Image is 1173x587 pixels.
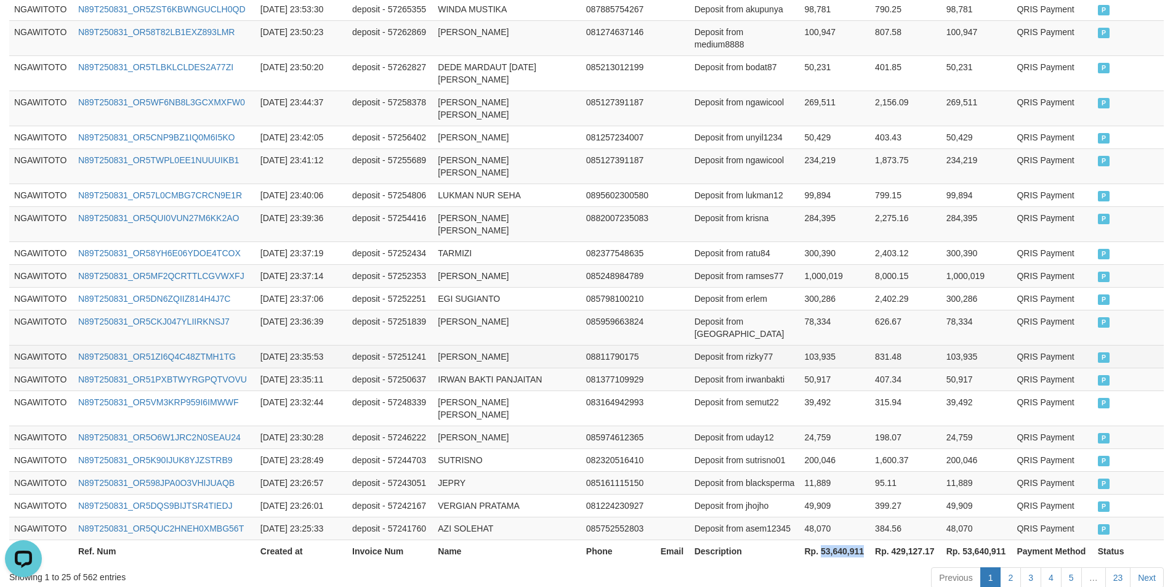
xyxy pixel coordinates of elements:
[9,287,73,310] td: NGAWITOTO
[9,126,73,148] td: NGAWITOTO
[690,448,800,471] td: Deposit from sutrisno01
[690,391,800,426] td: Deposit from semut22
[941,368,1012,391] td: 50,917
[78,432,241,442] a: N89T250831_OR5O6W1JRC2N0SEAU24
[78,397,239,407] a: N89T250831_OR5VM3KRP959I6IMWWF
[78,213,239,223] a: N89T250831_OR5QUI0VUN27M6KK2AO
[433,448,581,471] td: SUTRISNO
[799,241,870,264] td: 300,390
[347,55,433,91] td: deposit - 57262827
[1098,214,1110,224] span: PAID
[78,478,235,488] a: N89T250831_OR598JPA0O3VHIJUAQB
[78,317,230,326] a: N89T250831_OR5CKJ047YLIIRKNSJ7
[581,184,656,206] td: 0895602300580
[1012,184,1092,206] td: QRIS Payment
[256,345,347,368] td: [DATE] 23:35:53
[799,126,870,148] td: 50,429
[941,206,1012,241] td: 284,395
[347,148,433,184] td: deposit - 57255689
[870,426,941,448] td: 198.07
[9,91,73,126] td: NGAWITOTO
[799,310,870,345] td: 78,334
[256,148,347,184] td: [DATE] 23:41:12
[799,287,870,310] td: 300,286
[78,271,244,281] a: N89T250831_OR5MF2QCRTTLCGVWXFJ
[347,540,433,562] th: Invoice Num
[256,241,347,264] td: [DATE] 23:37:19
[256,494,347,517] td: [DATE] 23:26:01
[1098,352,1110,363] span: PAID
[1098,433,1110,443] span: PAID
[870,148,941,184] td: 1,873.75
[799,391,870,426] td: 39,492
[581,148,656,184] td: 085127391187
[1012,241,1092,264] td: QRIS Payment
[433,494,581,517] td: VERGIAN PRATAMA
[256,126,347,148] td: [DATE] 23:42:05
[78,455,233,465] a: N89T250831_OR5K90IJUK8YJZSTRB9
[870,494,941,517] td: 399.27
[581,126,656,148] td: 081257234007
[941,471,1012,494] td: 11,889
[581,20,656,55] td: 081274637146
[799,55,870,91] td: 50,231
[9,566,480,583] div: Showing 1 to 25 of 562 entries
[256,184,347,206] td: [DATE] 23:40:06
[1012,391,1092,426] td: QRIS Payment
[9,310,73,345] td: NGAWITOTO
[78,524,244,533] a: N89T250831_OR5QUC2HNEH0XMBG56T
[941,91,1012,126] td: 269,511
[78,248,241,258] a: N89T250831_OR58YH6E06YDOE4TCOX
[78,62,233,72] a: N89T250831_OR5TLBKLCLDES2A77ZI
[433,310,581,345] td: [PERSON_NAME]
[799,264,870,287] td: 1,000,019
[799,206,870,241] td: 284,395
[347,287,433,310] td: deposit - 57252251
[9,448,73,471] td: NGAWITOTO
[690,287,800,310] td: Deposit from erlem
[1098,5,1110,15] span: PAID
[941,241,1012,264] td: 300,390
[256,287,347,310] td: [DATE] 23:37:06
[347,368,433,391] td: deposit - 57250637
[9,517,73,540] td: NGAWITOTO
[256,426,347,448] td: [DATE] 23:30:28
[941,345,1012,368] td: 103,935
[78,352,236,362] a: N89T250831_OR51ZI6Q4C48ZTMH1TG
[347,426,433,448] td: deposit - 57246222
[433,540,581,562] th: Name
[9,20,73,55] td: NGAWITOTO
[690,471,800,494] td: Deposit from blacksperma
[656,540,690,562] th: Email
[347,310,433,345] td: deposit - 57251839
[941,391,1012,426] td: 39,492
[78,501,233,511] a: N89T250831_OR5DQS9BIJTSR4TIEDJ
[581,287,656,310] td: 085798100210
[799,148,870,184] td: 234,219
[941,494,1012,517] td: 49,909
[347,345,433,368] td: deposit - 57251241
[941,126,1012,148] td: 50,429
[78,97,245,107] a: N89T250831_OR5WF6NB8L3GCXMXFW0
[581,391,656,426] td: 083164942993
[256,448,347,471] td: [DATE] 23:28:49
[1012,368,1092,391] td: QRIS Payment
[581,448,656,471] td: 082320516410
[1012,206,1092,241] td: QRIS Payment
[256,368,347,391] td: [DATE] 23:35:11
[1012,540,1092,562] th: Payment Method
[9,184,73,206] td: NGAWITOTO
[941,148,1012,184] td: 234,219
[799,368,870,391] td: 50,917
[9,148,73,184] td: NGAWITOTO
[1098,456,1110,466] span: PAID
[941,287,1012,310] td: 300,286
[870,471,941,494] td: 95.11
[9,471,73,494] td: NGAWITOTO
[581,345,656,368] td: 08811790175
[1098,375,1110,386] span: PAID
[870,368,941,391] td: 407.34
[256,55,347,91] td: [DATE] 23:50:20
[433,368,581,391] td: IRWAN BAKTI PANJAITAN
[347,20,433,55] td: deposit - 57262869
